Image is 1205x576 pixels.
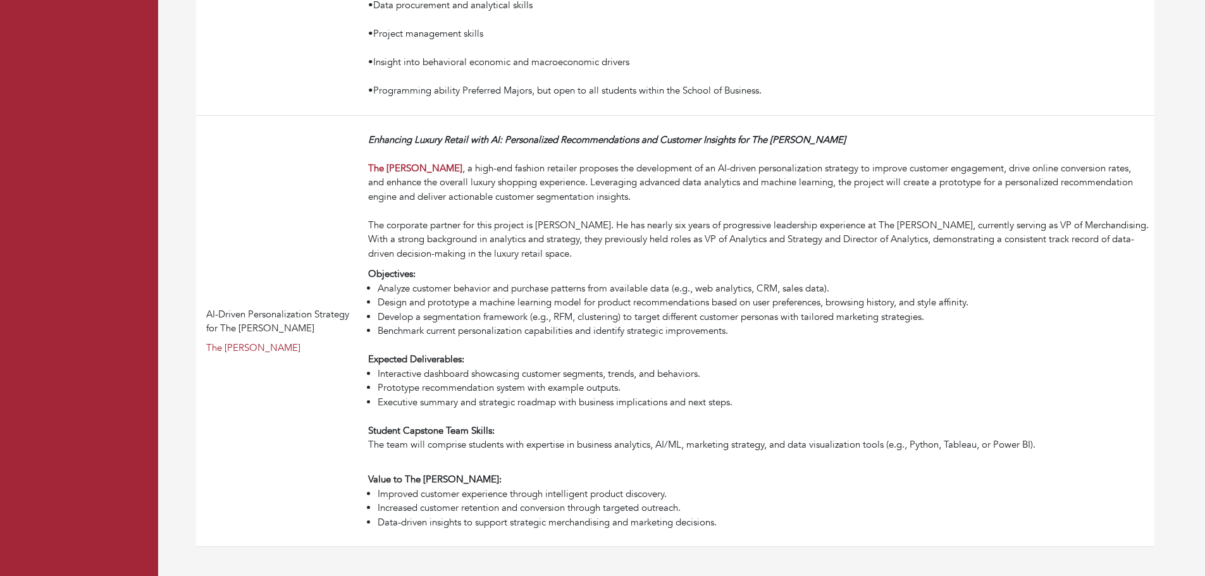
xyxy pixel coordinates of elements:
[368,13,1149,41] div: •Project management skills
[368,133,1149,261] div: , a high-end fashion retailer proposes the development of an AI-driven personalization strategy t...
[378,381,1149,395] li: Prototype recommendation system with example outputs.
[378,515,1149,530] li: Data-driven insights to support strategic merchandising and marketing decisions.
[206,307,358,336] div: AI-Driven Personalization Strategy for The [PERSON_NAME]
[378,281,1149,296] li: Analyze customer behavior and purchase patterns from available data (e.g., web analytics, CRM, sa...
[378,501,1149,515] li: Increased customer retention and conversion through targeted outreach.
[368,70,1149,98] div: •Programming ability Preferred Majors, but open to all students within the School of Business.
[378,367,1149,381] li: Interactive dashboard showcasing customer segments, trends, and behaviors.
[206,341,300,354] a: The [PERSON_NAME]
[368,162,462,175] a: The [PERSON_NAME]
[368,267,416,280] strong: Objectives:
[368,133,846,146] em: Enhancing Luxury Retail with AI: Personalized Recommendations and Customer Insights for The [PERS...
[368,473,502,486] strong: Value to The [PERSON_NAME]:
[378,487,1149,501] li: Improved customer experience through intelligent product discovery.
[378,310,1149,324] li: Develop a segmentation framework (e.g., RFM, clustering) to target different customer personas wi...
[378,324,1149,338] li: Benchmark current personalization capabilities and identify strategic improvements.
[378,295,1149,310] li: Design and prototype a machine learning model for product recommendations based on user preferenc...
[368,409,1149,452] div: The team will comprise students with expertise in business analytics, AI/ML, marketing strategy, ...
[378,395,1149,410] li: Executive summary and strategic roadmap with business implications and next steps.
[368,353,464,365] strong: Expected Deliverables:
[368,41,1149,70] div: •Insight into behavioral economic and macroeconomic drivers
[368,424,495,437] strong: Student Capstone Team Skills:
